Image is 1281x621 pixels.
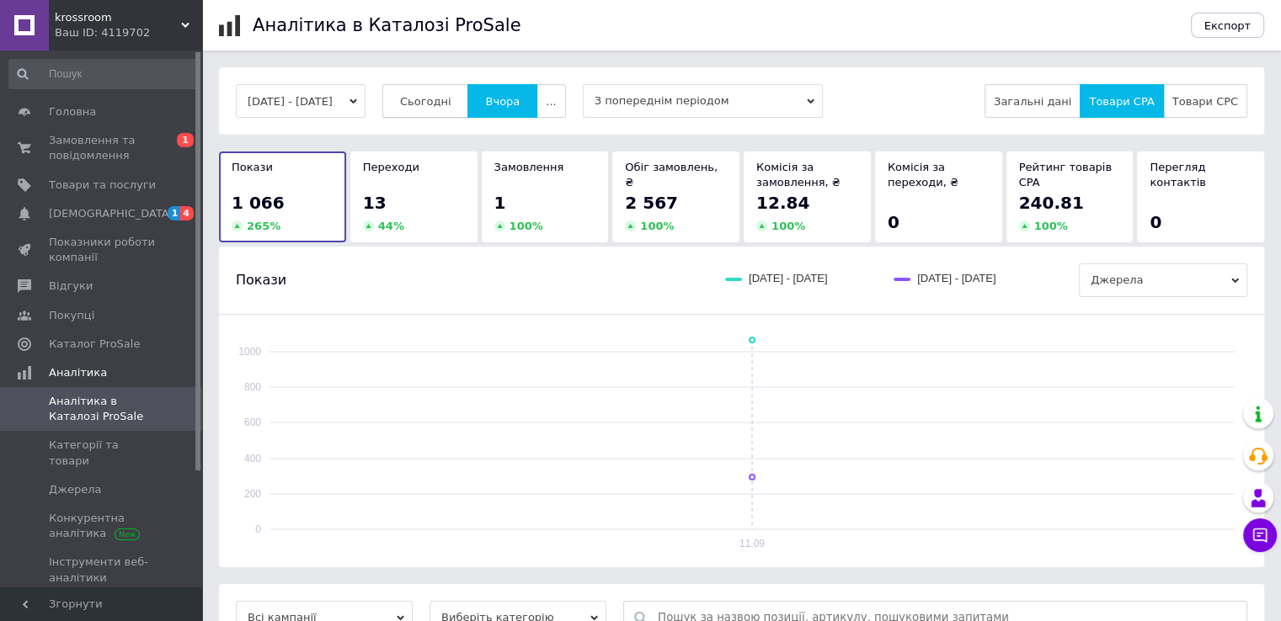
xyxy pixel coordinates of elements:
[1191,13,1265,38] button: Експорт
[739,538,765,549] text: 11.09
[1089,95,1154,108] span: Товари CPA
[1150,212,1161,232] span: 0
[49,365,107,380] span: Аналітика
[244,381,261,393] text: 800
[49,206,173,221] span: [DEMOGRAPHIC_DATA]
[247,220,280,232] span: 265 %
[232,161,273,173] span: Покази
[494,193,506,213] span: 1
[49,279,93,294] span: Відгуки
[253,15,520,35] h1: Аналітика в Каталозі ProSale
[236,84,366,118] button: [DATE] - [DATE]
[485,95,520,108] span: Вчора
[400,95,451,108] span: Сьогодні
[494,161,564,173] span: Замовлення
[771,220,805,232] span: 100 %
[510,220,543,232] span: 100 %
[255,523,261,535] text: 0
[583,84,823,118] span: З попереднім періодом
[49,438,156,468] span: Категорії та товари
[363,161,419,173] span: Переходи
[994,95,1071,108] span: Загальні дані
[49,133,156,163] span: Замовлення та повідомлення
[888,161,958,188] span: Комісія за переходи, ₴
[244,488,261,500] text: 200
[55,25,202,40] div: Ваш ID: 4119702
[640,220,674,232] span: 100 %
[382,84,469,118] button: Сьогодні
[49,394,156,424] span: Аналітика в Каталозі ProSale
[8,59,199,89] input: Пошук
[1150,161,1206,188] span: Перегляд контактів
[49,235,156,265] span: Показники роботи компанії
[536,84,565,118] button: ...
[1034,220,1068,232] span: 100 %
[49,511,156,541] span: Конкурентна аналітика
[363,193,387,213] span: 13
[756,193,809,213] span: 12.84
[177,133,194,147] span: 1
[1172,95,1238,108] span: Товари CPC
[180,206,194,220] span: 4
[49,104,96,119] span: Головна
[49,482,101,497] span: Джерела
[985,84,1081,118] button: Загальні дані
[244,453,261,464] text: 400
[55,10,181,25] span: krossroom
[49,308,94,323] span: Покупці
[49,337,140,352] span: Каталог ProSale
[1079,263,1247,297] span: Джерела
[236,271,286,289] span: Покази
[1204,19,1252,32] span: Експорт
[49,555,156,585] span: Інструменти веб-аналітики
[1243,518,1277,552] button: Чат з покупцем
[168,206,181,220] span: 1
[244,417,261,428] text: 600
[546,95,556,108] span: ...
[1019,193,1084,213] span: 240.81
[49,178,156,193] span: Товари та послуги
[1080,84,1163,118] button: Товари CPA
[232,193,285,213] span: 1 066
[1163,84,1247,118] button: Товари CPC
[467,84,537,118] button: Вчора
[625,193,678,213] span: 2 567
[378,220,404,232] span: 44 %
[625,161,718,188] span: Обіг замовлень, ₴
[756,161,841,188] span: Комісія за замовлення, ₴
[1019,161,1112,188] span: Рейтинг товарiв CPA
[888,212,899,232] span: 0
[238,346,261,358] text: 1000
